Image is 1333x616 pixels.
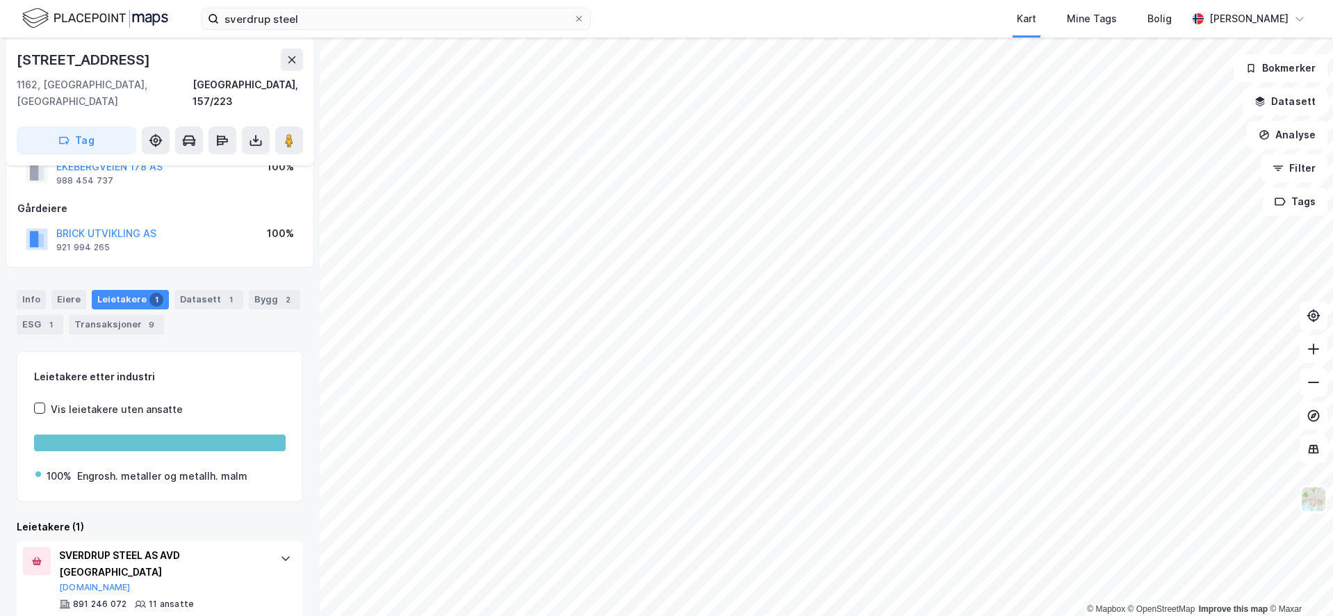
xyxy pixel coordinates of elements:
[47,468,72,485] div: 100%
[56,242,110,253] div: 921 994 265
[1243,88,1327,115] button: Datasett
[1087,604,1125,614] a: Mapbox
[51,290,86,309] div: Eiere
[44,318,58,332] div: 1
[69,315,164,334] div: Transaksjoner
[267,159,294,175] div: 100%
[56,175,113,186] div: 988 454 737
[59,582,131,593] button: [DOMAIN_NAME]
[1067,10,1117,27] div: Mine Tags
[92,290,169,309] div: Leietakere
[1017,10,1036,27] div: Kart
[1261,154,1327,182] button: Filter
[1264,549,1333,616] iframe: Chat Widget
[17,127,136,154] button: Tag
[17,76,193,110] div: 1162, [GEOGRAPHIC_DATA], [GEOGRAPHIC_DATA]
[1128,604,1195,614] a: OpenStreetMap
[149,599,194,610] div: 11 ansatte
[34,368,286,385] div: Leietakere etter industri
[149,293,163,307] div: 1
[22,6,168,31] img: logo.f888ab2527a4732fd821a326f86c7f29.svg
[267,225,294,242] div: 100%
[73,599,126,610] div: 891 246 072
[1234,54,1327,82] button: Bokmerker
[1247,121,1327,149] button: Analyse
[219,8,573,29] input: Søk på adresse, matrikkel, gårdeiere, leietakere eller personer
[193,76,303,110] div: [GEOGRAPHIC_DATA], 157/223
[224,293,238,307] div: 1
[281,293,295,307] div: 2
[1263,188,1327,216] button: Tags
[249,290,300,309] div: Bygg
[1300,486,1327,512] img: Z
[59,547,266,581] div: SVERDRUP STEEL AS AVD [GEOGRAPHIC_DATA]
[174,290,243,309] div: Datasett
[51,401,183,418] div: Vis leietakere uten ansatte
[17,519,303,535] div: Leietakere (1)
[17,49,153,71] div: [STREET_ADDRESS]
[1199,604,1268,614] a: Improve this map
[1209,10,1289,27] div: [PERSON_NAME]
[145,318,158,332] div: 9
[17,315,63,334] div: ESG
[1147,10,1172,27] div: Bolig
[17,290,46,309] div: Info
[17,200,302,217] div: Gårdeiere
[77,468,247,485] div: Engrosh. metaller og metallh. malm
